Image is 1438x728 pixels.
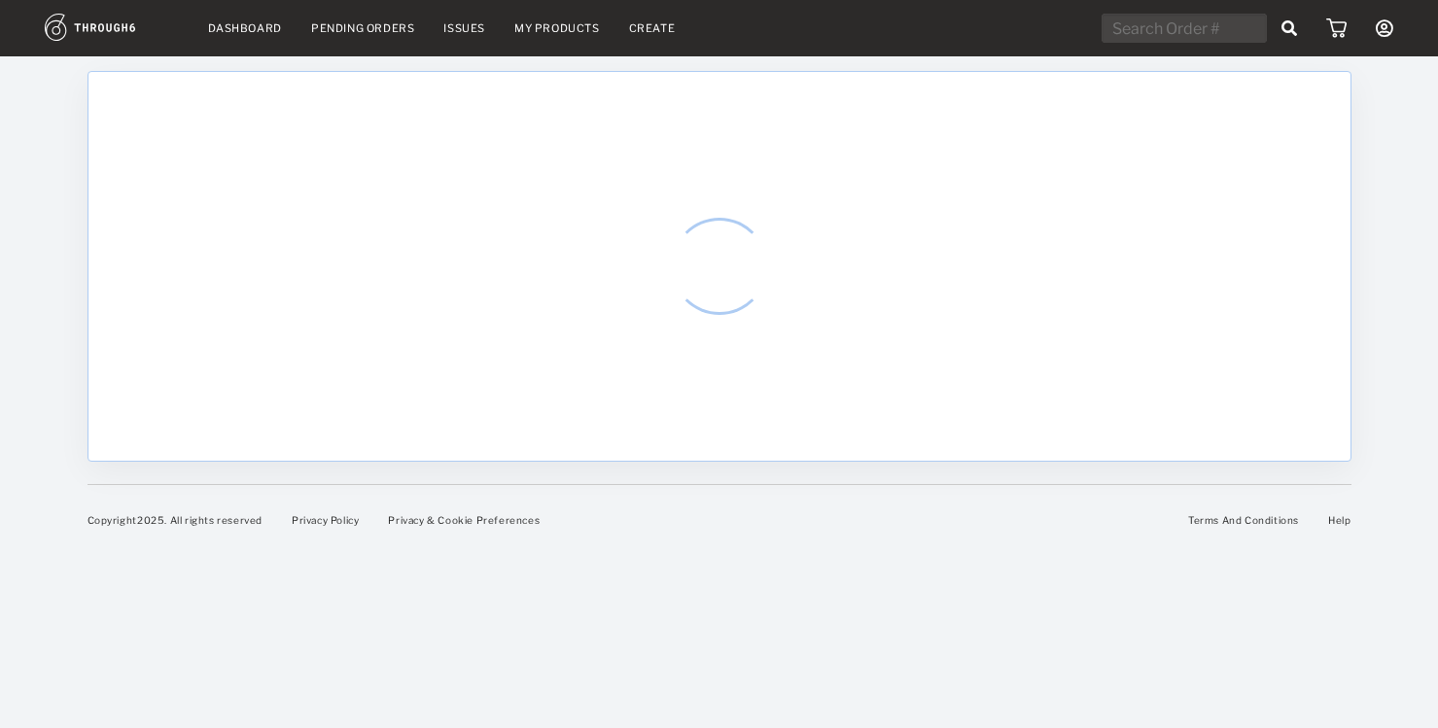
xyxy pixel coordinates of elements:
[629,21,676,35] a: Create
[443,21,485,35] a: Issues
[1326,18,1347,38] img: icon_cart.dab5cea1.svg
[45,14,179,41] img: logo.1c10ca64.svg
[1188,514,1299,526] a: Terms And Conditions
[388,514,540,526] a: Privacy & Cookie Preferences
[1328,514,1350,526] a: Help
[292,514,359,526] a: Privacy Policy
[88,514,263,526] span: Copyright 2025 . All rights reserved
[208,21,282,35] a: Dashboard
[1102,14,1267,43] input: Search Order #
[514,21,600,35] a: My Products
[311,21,414,35] a: Pending Orders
